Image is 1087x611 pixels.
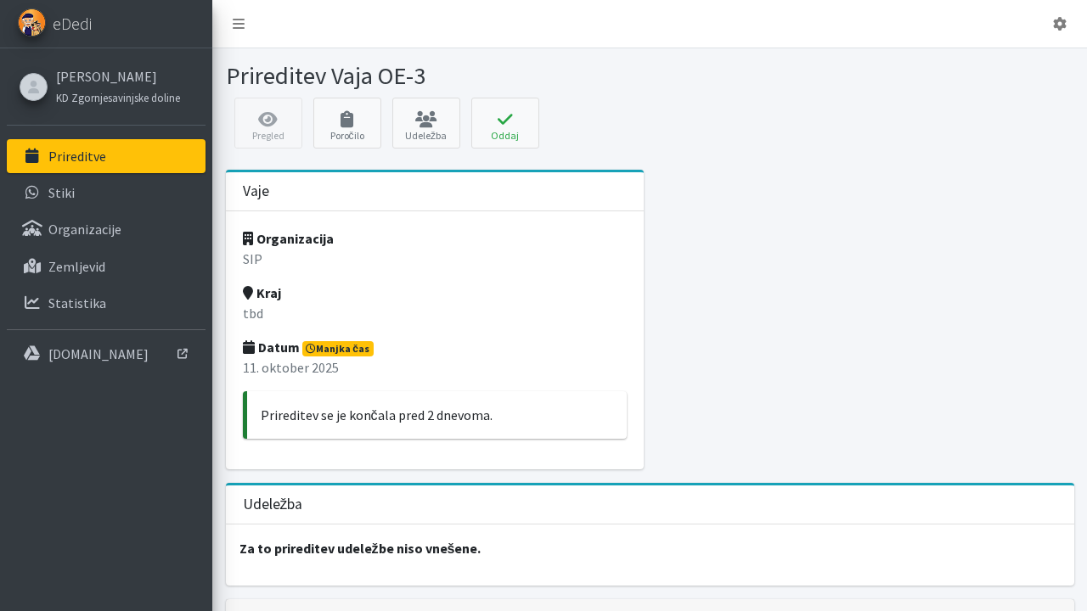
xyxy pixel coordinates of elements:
h3: Vaje [243,182,269,200]
strong: Organizacija [243,230,334,247]
small: KD Zgornjesavinjske doline [56,91,180,104]
p: Prireditve [48,148,106,165]
p: Statistika [48,294,106,311]
a: [PERSON_NAME] [56,66,180,87]
span: eDedi [53,11,92,36]
a: Organizacije [7,212,206,246]
a: Statistika [7,286,206,320]
h3: Udeležba [243,496,303,513]
p: Stiki [48,184,75,201]
p: Organizacije [48,221,121,238]
a: Prireditve [7,139,206,173]
strong: Za to prireditev udeležbe niso vnešene. [239,540,482,557]
span: Manjka čas [302,341,374,356]
p: 11. oktober 2025 [243,357,627,378]
p: [DOMAIN_NAME] [48,345,149,362]
h1: Prireditev Vaja OE-3 [226,61,644,91]
p: Prireditev se je končala pred 2 dnevoma. [261,405,613,425]
p: Zemljevid [48,258,105,275]
a: Udeležba [392,98,460,149]
a: Zemljevid [7,249,206,283]
strong: Kraj [243,284,281,301]
a: KD Zgornjesavinjske doline [56,87,180,107]
a: Stiki [7,176,206,210]
button: Oddaj [471,98,539,149]
p: SIP [243,249,627,269]
a: [DOMAIN_NAME] [7,337,206,371]
img: eDedi [18,8,46,36]
p: tbd [243,303,627,323]
strong: Datum [243,339,300,356]
a: Poročilo [313,98,381,149]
